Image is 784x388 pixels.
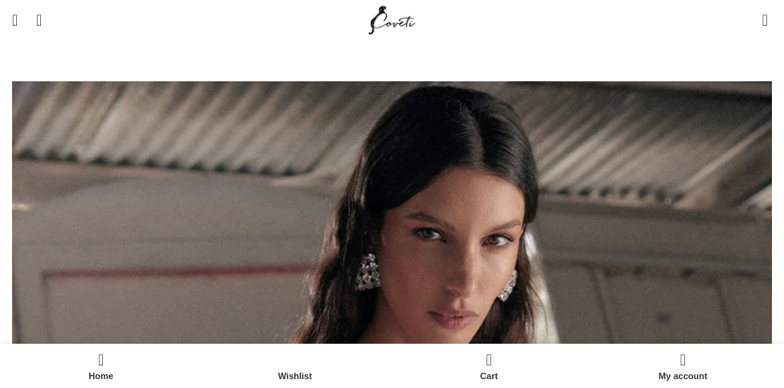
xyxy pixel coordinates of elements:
span: My account [594,371,772,382]
span: 0 [763,8,775,20]
div: My Wishlist [738,4,754,36]
span: 0 [487,348,499,360]
span: Cart [400,371,578,382]
a: Open mobile menu [4,4,26,36]
a: My account [586,348,780,384]
div: My wishlist [198,348,392,384]
a: Home [4,348,198,384]
span: Wishlist [206,371,384,382]
span: Home [12,371,190,382]
a: 0 [754,4,776,36]
a: Search [26,4,42,36]
a: Site logo [365,12,419,26]
a: Wishlist [198,348,392,384]
a: 0 Cart [392,348,586,384]
div: My cart [392,348,586,384]
a: Fancy designing your own shoe? | Discover Now [253,47,532,61]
